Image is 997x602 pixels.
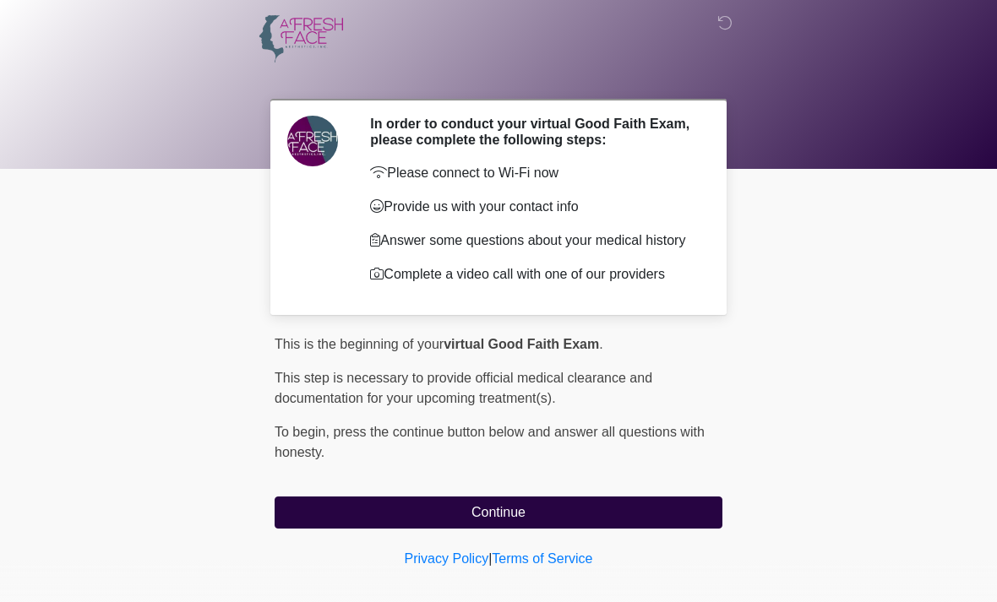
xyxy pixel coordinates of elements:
p: Provide us with your contact info [370,197,697,217]
button: Continue [275,496,722,529]
h2: In order to conduct your virtual Good Faith Exam, please complete the following steps: [370,116,697,148]
p: Complete a video call with one of our providers [370,264,697,285]
strong: virtual Good Faith Exam [444,337,599,351]
a: Privacy Policy [405,551,489,566]
a: Terms of Service [492,551,592,566]
p: Answer some questions about your medical history [370,230,697,251]
p: Please connect to Wi-Fi now [370,163,697,183]
img: A Fresh Face Aesthetics Inc Logo [258,13,344,64]
span: press the continue button below and answer all questions with honesty. [275,425,705,459]
span: To begin, [275,425,333,439]
img: Agent Avatar [287,116,338,166]
span: . [599,337,602,351]
span: This is the beginning of your [275,337,444,351]
a: | [488,551,492,566]
span: This step is necessary to provide official medical clearance and documentation for your upcoming ... [275,371,652,405]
